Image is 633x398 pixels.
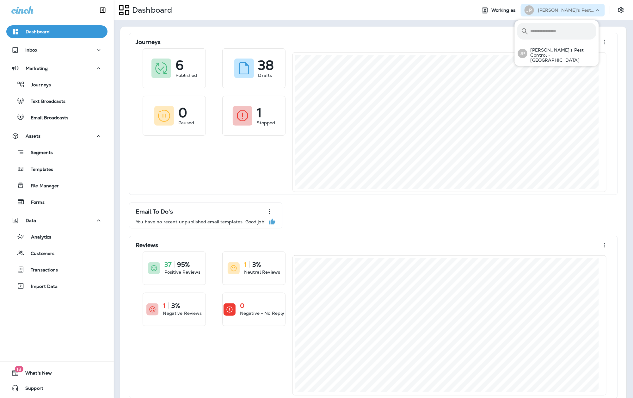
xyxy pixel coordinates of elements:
button: Support [6,382,108,395]
p: Stopped [257,120,275,126]
p: [PERSON_NAME]'s Pest Control - [GEOGRAPHIC_DATA] [527,47,596,63]
button: Dashboard [6,25,108,38]
div: JP [525,5,534,15]
p: [PERSON_NAME]'s Pest Control - [GEOGRAPHIC_DATA] [538,8,595,13]
p: 1 [163,302,165,309]
span: Working as: [491,8,518,13]
button: Email Broadcasts [6,111,108,124]
button: Collapse Sidebar [94,4,112,16]
span: 18 [15,366,23,372]
p: 3% [171,302,180,309]
p: Reviews [136,242,158,248]
button: Inbox [6,44,108,56]
p: You have no recent unpublished email templates. Good job! [136,219,266,224]
button: JP[PERSON_NAME]'s Pest Control - [GEOGRAPHIC_DATA] [515,43,599,64]
p: Journeys [136,39,161,45]
p: Inbox [25,47,37,53]
button: Journeys [6,78,108,91]
button: Transactions [6,263,108,276]
p: 3% [252,261,261,268]
button: Import Data [6,279,108,293]
p: 37 [164,261,171,268]
span: Support [19,386,43,393]
p: Assets [26,134,40,139]
button: Customers [6,246,108,260]
p: Templates [24,167,53,173]
p: Paused [178,120,194,126]
button: Text Broadcasts [6,94,108,108]
p: Transactions [24,267,58,273]
button: Settings [615,4,627,16]
span: What's New [19,370,52,378]
p: 95% [177,261,190,268]
p: Customers [24,251,54,257]
p: 1 [244,261,247,268]
button: Templates [6,162,108,176]
p: Negative Reviews [163,310,202,316]
p: File Manager [24,183,59,189]
p: Email To Do's [136,208,173,215]
p: 0 [178,109,187,116]
button: Data [6,214,108,227]
p: Segments [24,150,53,156]
button: File Manager [6,179,108,192]
p: 6 [175,62,183,68]
p: Dashboard [26,29,50,34]
p: Marketing [26,66,48,71]
p: 38 [258,62,274,68]
p: Email Broadcasts [24,115,68,121]
p: Forms [25,200,45,206]
p: Published [175,72,197,78]
button: Segments [6,146,108,159]
p: Journeys [25,82,51,88]
p: Analytics [25,234,51,240]
p: Data [26,218,36,223]
p: 1 [257,109,262,116]
p: Text Broadcasts [24,99,65,105]
button: Analytics [6,230,108,243]
button: Assets [6,130,108,142]
p: Negative - No Reply [240,310,285,316]
button: 18What's New [6,367,108,379]
p: Import Data [25,284,58,290]
p: Drafts [258,72,272,78]
div: JP [518,49,527,58]
p: 0 [240,302,244,309]
p: Neutral Reviews [244,269,280,275]
p: Positive Reviews [164,269,200,275]
button: Forms [6,195,108,208]
button: Marketing [6,62,108,75]
p: Dashboard [130,5,172,15]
